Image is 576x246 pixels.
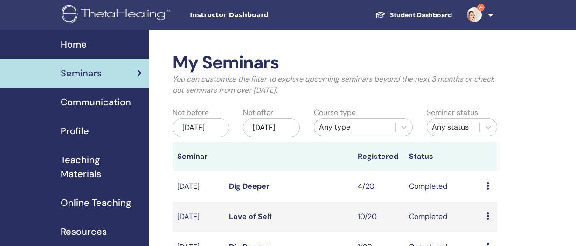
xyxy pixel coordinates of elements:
label: Not before [173,107,209,118]
p: You can customize the filter to explore upcoming seminars beyond the next 3 months or check out s... [173,74,497,96]
h2: My Seminars [173,52,497,74]
div: [DATE] [173,118,229,137]
span: Online Teaching [61,196,131,210]
span: Resources [61,225,107,239]
label: Not after [243,107,273,118]
span: Seminars [61,66,102,80]
div: [DATE] [243,118,299,137]
th: Status [404,142,482,171]
label: Course type [314,107,356,118]
span: Teaching Materials [61,153,142,181]
span: Instructor Dashboard [190,10,330,20]
label: Seminar status [427,107,478,118]
th: Seminar [173,142,224,171]
a: Dig Deeper [229,181,270,191]
td: [DATE] [173,202,224,232]
td: 10/20 [353,202,405,232]
td: Completed [404,171,482,202]
div: Any status [432,122,475,133]
span: Home [61,37,87,51]
img: default.png [467,7,482,22]
div: Any type [319,122,390,133]
a: Love of Self [229,212,272,221]
th: Registered [353,142,405,171]
span: Profile [61,124,89,138]
td: [DATE] [173,171,224,202]
td: Completed [404,202,482,232]
span: Communication [61,95,131,109]
span: 9+ [477,4,485,11]
img: logo.png [62,5,173,26]
img: graduation-cap-white.svg [375,11,386,19]
a: Student Dashboard [368,7,459,24]
td: 4/20 [353,171,405,202]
